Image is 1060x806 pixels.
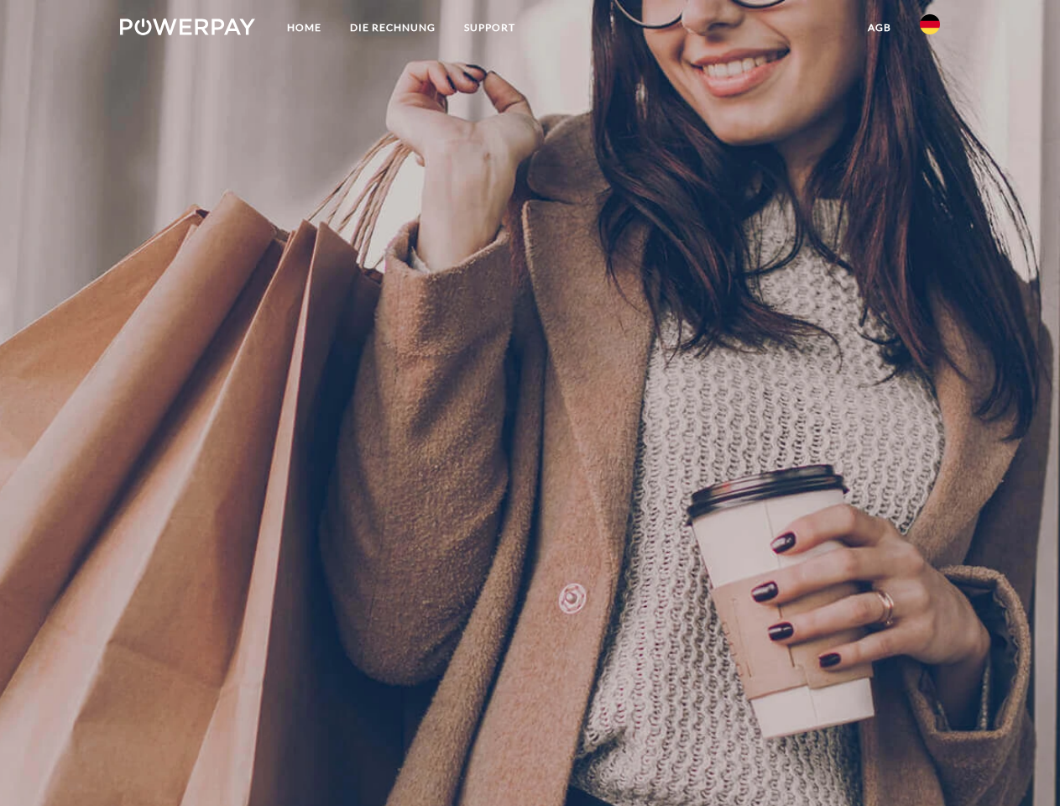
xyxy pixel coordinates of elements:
[450,13,530,43] a: SUPPORT
[336,13,450,43] a: DIE RECHNUNG
[920,14,940,34] img: de
[273,13,336,43] a: Home
[854,13,906,43] a: agb
[120,18,255,35] img: logo-powerpay-white.svg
